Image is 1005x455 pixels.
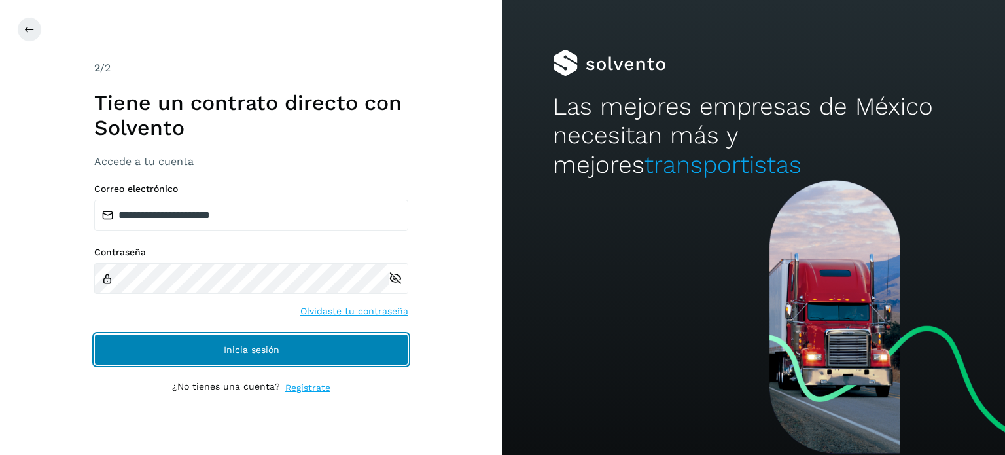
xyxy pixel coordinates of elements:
span: Inicia sesión [224,345,279,354]
span: 2 [94,62,100,74]
p: ¿No tienes una cuenta? [172,381,280,395]
label: Contraseña [94,247,408,258]
h1: Tiene un contrato directo con Solvento [94,90,408,141]
label: Correo electrónico [94,183,408,194]
a: Regístrate [285,381,330,395]
h3: Accede a tu cuenta [94,155,408,168]
a: Olvidaste tu contraseña [300,304,408,318]
h2: Las mejores empresas de México necesitan más y mejores [553,92,955,179]
div: /2 [94,60,408,76]
span: transportistas [644,151,802,179]
button: Inicia sesión [94,334,408,365]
